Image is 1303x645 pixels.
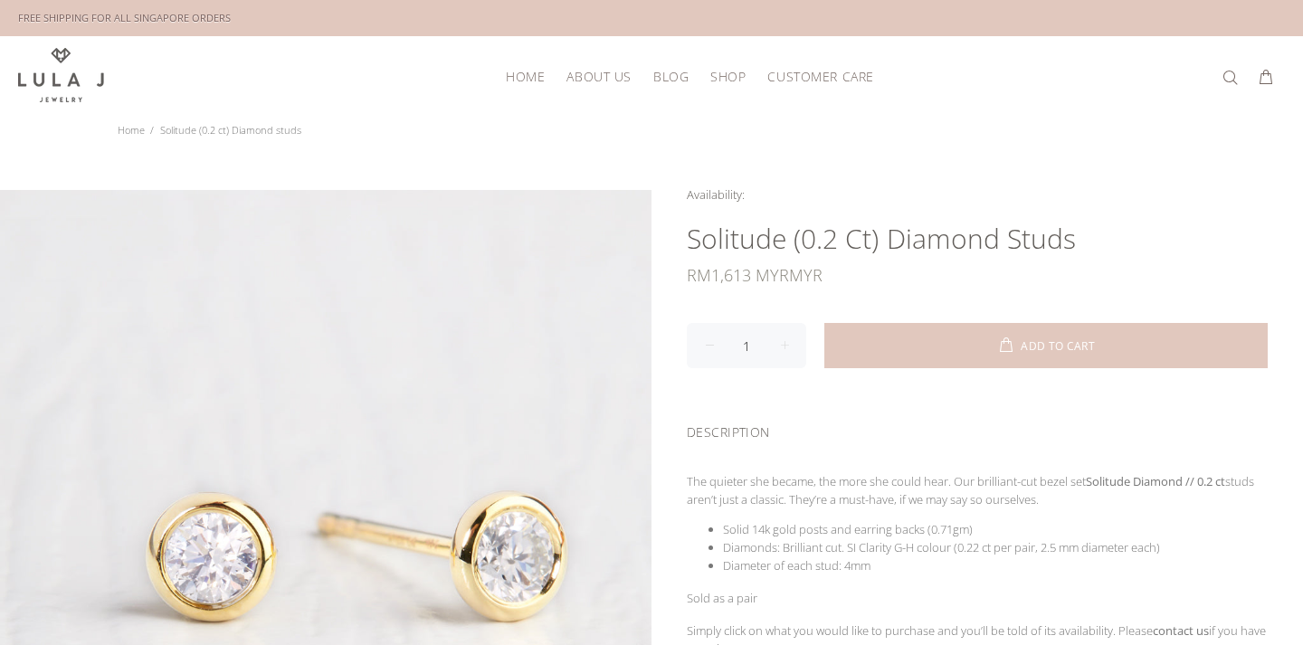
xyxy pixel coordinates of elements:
[687,221,1268,257] h1: Solitude (0.2 ct) Diamond studs
[1021,341,1095,352] span: ADD TO CART
[687,472,1268,508] p: The quieter she became, the more she could hear. Our brilliant-cut bezel set studs aren’t just a ...
[160,123,301,137] span: Solitude (0.2 ct) Diamond studs
[566,70,631,83] span: About Us
[687,589,1268,607] p: Sold as a pair
[699,62,756,90] a: Shop
[767,70,873,83] span: Customer Care
[756,62,873,90] a: Customer Care
[723,538,1268,556] li: Diamonds: Brilliant cut. SI Clarity G-H colour (0.22 ct per pair, 2.5 mm diameter each)
[18,8,231,28] div: FREE SHIPPING FOR ALL SINGAPORE ORDERS
[556,62,642,90] a: About Us
[1086,473,1225,489] strong: Solitude Diamond // 0.2 ct
[687,401,1268,458] div: DESCRIPTION
[723,556,1268,574] li: Diameter of each stud: 4mm
[687,257,789,293] span: RM1,613 MYR
[687,257,1268,293] div: MYR
[506,70,545,83] span: HOME
[687,186,745,203] span: Availability:
[642,62,699,90] a: Blog
[723,520,1268,538] li: Solid 14k gold posts and earring backs (0.71gm)
[118,123,145,137] a: Home
[824,323,1268,368] button: ADD TO CART
[495,62,556,90] a: HOME
[1153,622,1209,639] a: contact us
[710,70,746,83] span: Shop
[653,70,689,83] span: Blog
